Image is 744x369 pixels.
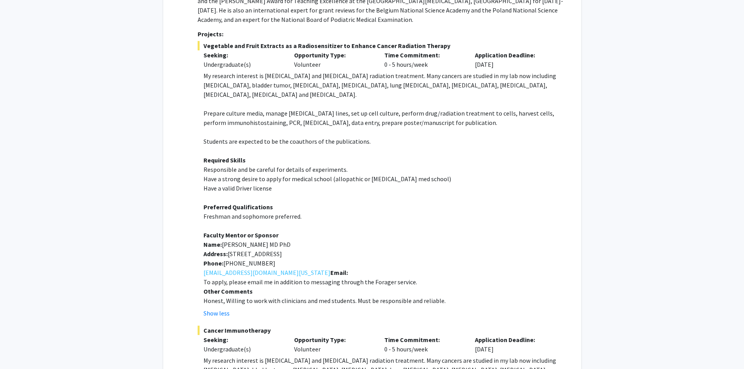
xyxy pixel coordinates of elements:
[294,50,373,60] p: Opportunity Type:
[475,335,554,344] p: Application Deadline:
[203,203,273,211] strong: Preferred Qualifications
[6,334,33,363] iframe: Chat
[288,50,379,69] div: Volunteer
[203,212,302,220] span: Freshman and sophomore preferred.
[203,109,554,127] span: Prepare culture media, manage [MEDICAL_DATA] lines, set up cell culture, perform drug/radiation t...
[203,277,565,287] p: To apply, please email me in addition to messaging through the Forager service.
[203,287,253,295] strong: Other Comments
[203,137,371,145] span: Students are expected to be the coauthors of the publications.
[203,268,330,277] a: [EMAIL_ADDRESS][DOMAIN_NAME][US_STATE]
[378,50,469,69] div: 0 - 5 hours/week
[384,50,463,60] p: Time Commitment:
[469,335,560,354] div: [DATE]
[203,184,272,192] span: Have a valid Driver license
[203,156,246,164] strong: Required Skills
[203,50,282,60] p: Seeking:
[198,326,565,335] span: Cancer Immunotherapy
[330,269,348,276] strong: Email:
[203,250,228,258] strong: Address:
[294,335,373,344] p: Opportunity Type:
[203,166,348,173] span: Responsible and be careful for details of experiments.
[198,41,565,50] span: Vegetable and Fruit Extracts as a Radiosensitizer to Enhance Cancer Radiation Therapy
[203,335,282,344] p: Seeking:
[203,60,282,69] div: Undergraduate(s)
[198,30,223,38] strong: Projects:
[203,231,278,239] strong: Faculty Mentor or Sponsor
[203,344,282,354] div: Undergraduate(s)
[203,241,222,248] strong: Name:
[475,50,554,60] p: Application Deadline:
[203,175,451,183] span: Have a strong desire to apply for medical school (allopathic or [MEDICAL_DATA] med school)
[288,335,379,354] div: Volunteer
[222,241,291,248] span: [PERSON_NAME] MD PhD
[223,259,275,267] span: [PHONE_NUMBER]
[378,335,469,354] div: 0 - 5 hours/week
[384,335,463,344] p: Time Commitment:
[203,308,230,318] button: Show less
[203,297,446,305] span: Honest, Willing to work with clinicians and med students. Must be responsible and reliable.
[228,250,282,258] span: [STREET_ADDRESS]
[469,50,560,69] div: [DATE]
[203,72,556,98] span: My research interest is [MEDICAL_DATA] and [MEDICAL_DATA] radiation treatment. Many cancers are s...
[203,259,223,267] strong: Phone:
